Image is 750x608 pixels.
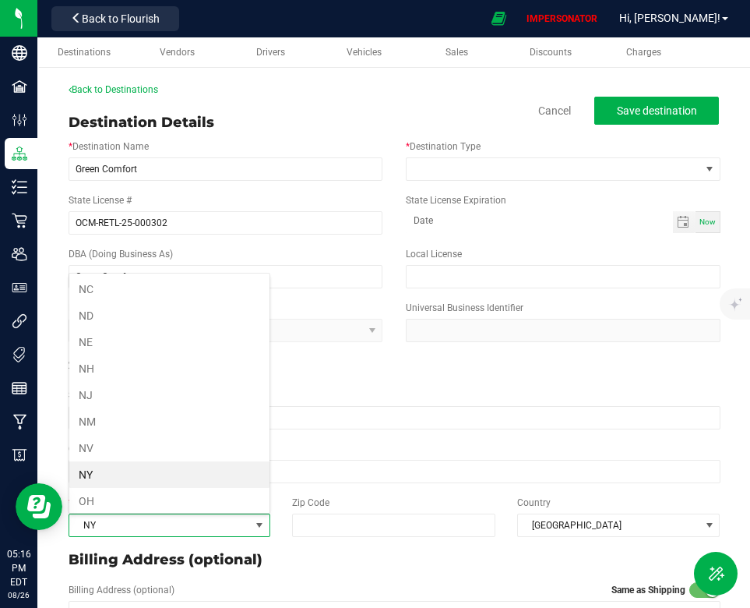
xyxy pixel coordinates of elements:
[69,355,720,376] p: Shipping Address
[12,246,27,262] inline-svg: Users
[69,355,269,382] li: NH
[626,47,661,58] span: Charges
[292,496,329,510] label: Zip Code
[12,179,27,195] inline-svg: Inventory
[406,301,523,315] label: Universal Business Identifier
[16,483,62,530] iframe: Resource center
[530,47,572,58] span: Discounts
[673,211,695,233] span: Toggle calendar
[12,447,27,463] inline-svg: Billing
[517,496,551,510] label: Country
[12,45,27,61] inline-svg: Company
[256,47,285,58] span: Drivers
[69,514,250,536] span: NY
[406,140,481,154] label: Destination Type
[406,193,506,207] label: State License Expiration
[69,302,269,329] li: ND
[69,140,149,154] label: Destination Name
[520,12,604,26] p: IMPERSONATOR
[406,211,672,231] input: Date
[445,47,468,58] span: Sales
[12,213,27,228] inline-svg: Retail
[12,380,27,396] inline-svg: Reports
[69,382,269,408] li: NJ
[69,461,269,488] li: NY
[69,276,269,302] li: NC
[12,414,27,429] inline-svg: Manufacturing
[406,247,462,261] label: Local License
[12,313,27,329] inline-svg: Integrations
[594,97,719,125] button: Save destination
[160,47,195,58] span: Vendors
[12,347,27,362] inline-svg: Tags
[699,217,716,226] span: Now
[69,112,214,133] div: Destination Details
[69,435,269,461] li: NV
[69,550,720,571] p: Billing Address (optional)
[82,12,160,25] span: Back to Flourish
[69,488,269,514] li: OH
[69,84,158,95] a: Back to Destinations
[69,247,173,261] label: DBA (Doing Business As)
[12,112,27,128] inline-svg: Configuration
[518,514,699,536] span: [GEOGRAPHIC_DATA]
[69,193,132,207] label: State License #
[12,280,27,295] inline-svg: User Roles
[611,583,685,597] label: Same as Shipping
[7,547,30,589] p: 05:16 PM EDT
[12,146,27,161] inline-svg: Distribution
[51,6,179,31] button: Back to Flourish
[69,408,269,435] li: NM
[481,3,516,34] span: Open Ecommerce Menu
[694,552,738,596] button: Toggle Menu
[347,47,382,58] span: Vehicles
[12,79,27,94] inline-svg: Facilities
[69,329,269,355] li: NE
[617,104,697,117] span: Save destination
[538,103,571,118] a: Cancel
[69,583,174,597] label: Billing Address (optional)
[7,589,30,601] p: 08/26
[619,12,720,24] span: Hi, [PERSON_NAME]!
[58,47,111,58] span: Destinations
